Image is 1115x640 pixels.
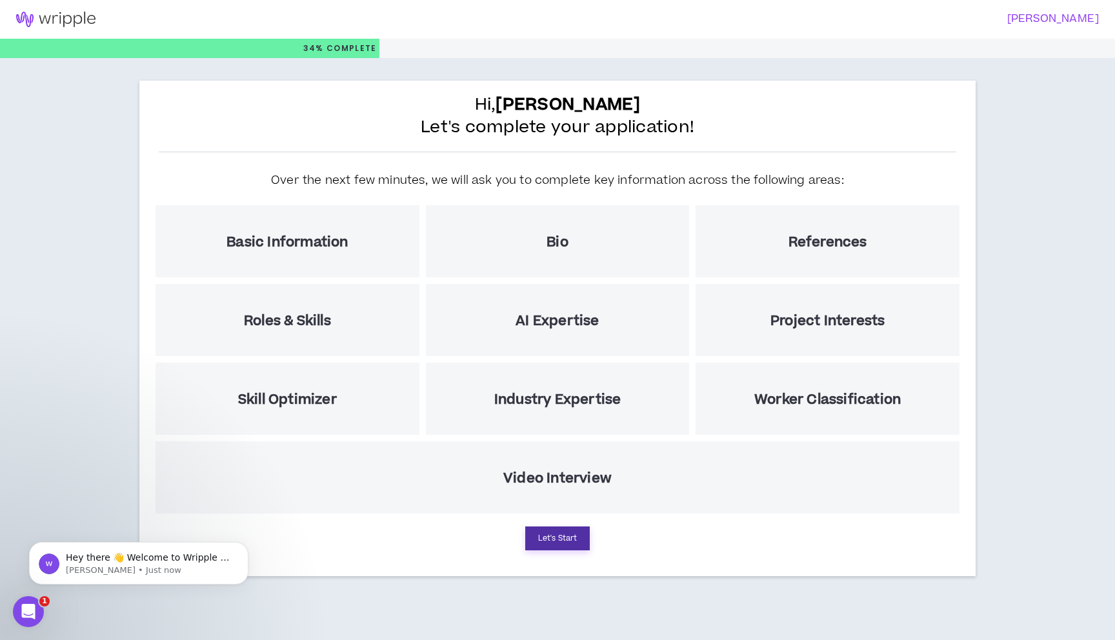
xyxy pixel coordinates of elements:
h5: AI Expertise [516,313,599,329]
iframe: Intercom live chat [13,596,44,627]
span: Let's complete your application! [421,116,694,139]
button: Let's Start [525,526,590,550]
span: 1 [39,596,50,606]
h5: Industry Expertise [494,392,621,408]
span: Hi, [475,94,641,116]
h5: Video Interview [503,470,612,486]
h3: [PERSON_NAME] [550,13,1100,25]
b: [PERSON_NAME] [496,92,640,117]
span: Complete [324,43,377,54]
h5: Basic Information [226,234,348,250]
iframe: Intercom notifications message [10,515,268,605]
h5: Skill Optimizer [238,392,337,408]
h5: Over the next few minutes, we will ask you to complete key information across the following areas: [271,172,844,189]
h5: Bio [547,234,568,250]
h5: Project Interests [770,313,885,329]
h5: Worker Classification [754,392,901,408]
h5: Roles & Skills [244,313,331,329]
p: 34% [303,39,377,58]
h5: References [789,234,867,250]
